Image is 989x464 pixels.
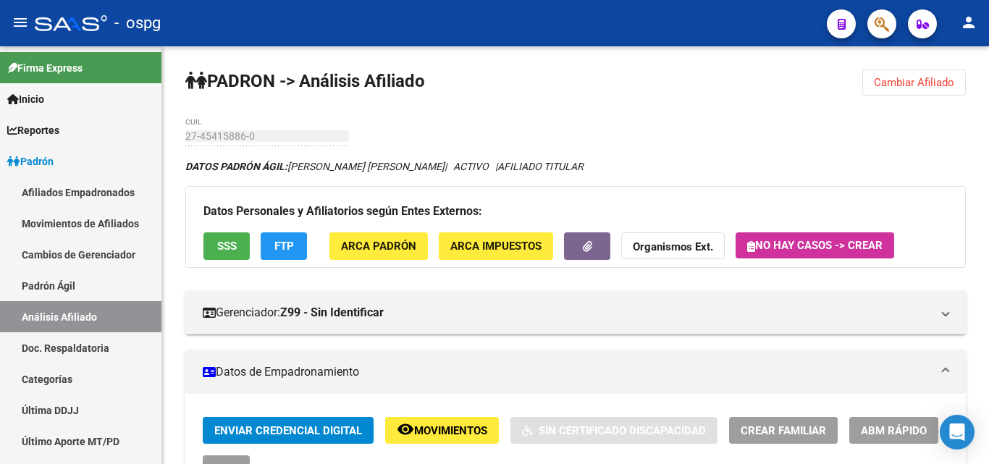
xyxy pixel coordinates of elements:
strong: PADRON -> Análisis Afiliado [185,71,425,91]
span: Reportes [7,122,59,138]
button: ARCA Impuestos [439,232,553,259]
mat-panel-title: Gerenciador: [203,305,931,321]
span: Padrón [7,153,54,169]
button: FTP [261,232,307,259]
strong: Z99 - Sin Identificar [280,305,384,321]
h3: Datos Personales y Afiliatorios según Entes Externos: [203,201,948,222]
mat-panel-title: Datos de Empadronamiento [203,364,931,380]
span: Cambiar Afiliado [874,76,954,89]
button: Cambiar Afiliado [862,69,966,96]
strong: DATOS PADRÓN ÁGIL: [185,161,287,172]
span: Firma Express [7,60,83,76]
span: AFILIADO TITULAR [497,161,584,172]
i: | ACTIVO | [185,161,584,172]
button: ARCA Padrón [329,232,428,259]
span: No hay casos -> Crear [747,239,883,252]
button: Crear Familiar [729,417,838,444]
span: ARCA Impuestos [450,240,542,253]
button: Sin Certificado Discapacidad [510,417,717,444]
button: ABM Rápido [849,417,938,444]
span: Enviar Credencial Digital [214,424,362,437]
span: FTP [274,240,294,253]
button: No hay casos -> Crear [736,232,894,258]
div: Open Intercom Messenger [940,415,975,450]
mat-expansion-panel-header: Datos de Empadronamiento [185,350,966,394]
span: SSS [217,240,237,253]
button: Movimientos [385,417,499,444]
mat-icon: person [960,14,977,31]
span: - ospg [114,7,161,39]
button: SSS [203,232,250,259]
span: Crear Familiar [741,424,826,437]
button: Organismos Ext. [621,232,725,259]
mat-icon: remove_red_eye [397,421,414,438]
span: ABM Rápido [861,424,927,437]
span: Inicio [7,91,44,107]
mat-icon: menu [12,14,29,31]
span: Sin Certificado Discapacidad [539,424,706,437]
strong: Organismos Ext. [633,241,713,254]
button: Enviar Credencial Digital [203,417,374,444]
span: ARCA Padrón [341,240,416,253]
span: Movimientos [414,424,487,437]
span: [PERSON_NAME] [PERSON_NAME] [185,161,445,172]
mat-expansion-panel-header: Gerenciador:Z99 - Sin Identificar [185,291,966,334]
